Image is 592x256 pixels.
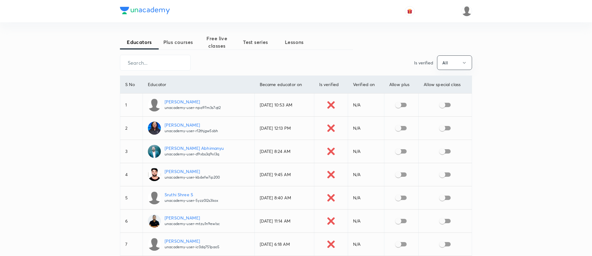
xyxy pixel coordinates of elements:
th: Allow special class [419,76,472,93]
td: N/A [348,140,384,163]
a: [PERSON_NAME] Abhimanyuunacademy-user-d9xbs3q9xl3q [148,145,250,158]
p: [PERSON_NAME] [165,122,218,128]
input: Search... [120,55,190,71]
td: [DATE] 8:40 AM [254,186,314,210]
td: [DATE] 8:24 AM [254,140,314,163]
td: N/A [348,93,384,117]
td: N/A [348,117,384,140]
p: Is verified [414,59,433,66]
p: [PERSON_NAME] [165,215,220,221]
a: Sruthi Shree Sunacademy-user-5yzz0l2s3kox [148,191,250,204]
td: 4 [120,163,143,186]
p: [PERSON_NAME] [165,98,221,105]
span: Educators [120,38,159,46]
span: Free live classes [197,35,236,50]
td: [DATE] 12:13 PM [254,117,314,140]
p: unacademy-user-ic0dq751pao5 [165,244,219,250]
th: Is verified [314,76,348,93]
td: N/A [348,163,384,186]
th: S No [120,76,143,93]
a: [PERSON_NAME]unacademy-user-npa97m3s7qt2 [148,98,250,111]
td: 5 [120,186,143,210]
td: [DATE] 6:18 AM [254,233,314,256]
a: Company Logo [120,7,170,16]
p: unacademy-user-5yzz0l2s3kox [165,198,218,203]
p: Sruthi Shree S [165,191,218,198]
th: Became educator on [254,76,314,93]
p: unacademy-user-r12thjgw5sbh [165,128,218,134]
p: unacademy-user-mtzu1n9ewlsc [165,221,220,227]
td: [DATE] 11:14 AM [254,210,314,233]
img: avatar [407,8,413,14]
th: Educator [143,76,254,93]
td: [DATE] 10:53 AM [254,93,314,117]
td: 6 [120,210,143,233]
a: [PERSON_NAME]unacademy-user-mtzu1n9ewlsc [148,215,250,228]
td: [DATE] 9:45 AM [254,163,314,186]
a: [PERSON_NAME]unacademy-user-r12thjgw5sbh [148,122,250,135]
p: unacademy-user-d9xbs3q9xl3q [165,151,224,157]
td: 1 [120,93,143,117]
p: [PERSON_NAME] [165,168,220,175]
span: Lessons [275,38,314,46]
img: Company Logo [120,7,170,14]
span: Plus courses [159,38,197,46]
button: avatar [405,6,415,16]
th: Verified on [348,76,384,93]
td: 7 [120,233,143,256]
td: 2 [120,117,143,140]
span: Test series [236,38,275,46]
a: [PERSON_NAME]unacademy-user-kb4efw7ip200 [148,168,250,181]
button: All [437,55,472,70]
td: N/A [348,210,384,233]
p: [PERSON_NAME] [165,238,219,244]
td: 3 [120,140,143,163]
img: Shahrukh Ansari [462,6,472,16]
th: Allow plus [384,76,418,93]
td: N/A [348,186,384,210]
p: unacademy-user-kb4efw7ip200 [165,175,220,180]
td: N/A [348,233,384,256]
p: [PERSON_NAME] Abhimanyu [165,145,224,151]
a: [PERSON_NAME]unacademy-user-ic0dq751pao5 [148,238,250,251]
p: unacademy-user-npa97m3s7qt2 [165,105,221,111]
